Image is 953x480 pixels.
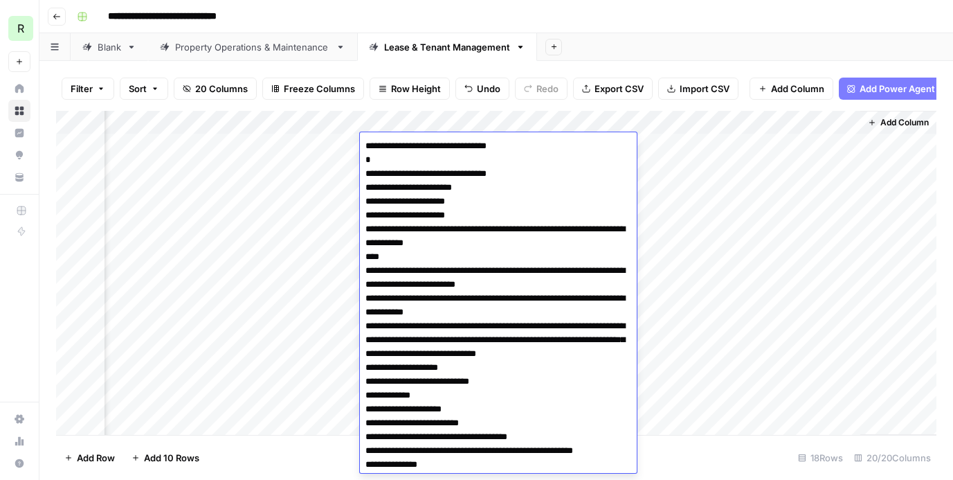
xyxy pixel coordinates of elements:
div: 18 Rows [792,447,848,469]
button: 20 Columns [174,78,257,100]
span: Export CSV [595,82,644,96]
span: Add Column [880,116,929,129]
button: Workspace: Re-Leased [8,11,30,46]
span: Add Row [77,451,115,465]
span: R [17,20,24,37]
span: Sort [129,82,147,96]
button: Add 10 Rows [123,447,208,469]
div: Lease & Tenant Management [384,40,510,54]
a: Your Data [8,166,30,188]
span: 20 Columns [195,82,248,96]
span: Import CSV [680,82,729,96]
span: Filter [71,82,93,96]
button: Redo [515,78,568,100]
a: Browse [8,100,30,122]
div: Property Operations & Maintenance [175,40,330,54]
span: Redo [536,82,559,96]
a: Lease & Tenant Management [357,33,537,61]
span: Freeze Columns [284,82,355,96]
button: Sort [120,78,168,100]
button: Add Column [750,78,833,100]
button: Help + Support [8,452,30,474]
span: Undo [477,82,500,96]
button: Add Power Agent [839,78,943,100]
button: Undo [455,78,509,100]
button: Freeze Columns [262,78,364,100]
span: Add Power Agent [860,82,935,96]
span: Row Height [391,82,441,96]
a: Property Operations & Maintenance [148,33,357,61]
button: Filter [62,78,114,100]
span: Add Column [771,82,824,96]
button: Row Height [370,78,450,100]
span: Add 10 Rows [144,451,199,465]
div: Blank [98,40,121,54]
button: Export CSV [573,78,653,100]
button: Add Row [56,447,123,469]
a: Opportunities [8,144,30,166]
a: Home [8,78,30,100]
a: Blank [71,33,148,61]
button: Import CSV [658,78,738,100]
a: Insights [8,122,30,144]
button: Add Column [862,114,934,132]
div: 20/20 Columns [848,447,936,469]
a: Usage [8,430,30,452]
a: Settings [8,408,30,430]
